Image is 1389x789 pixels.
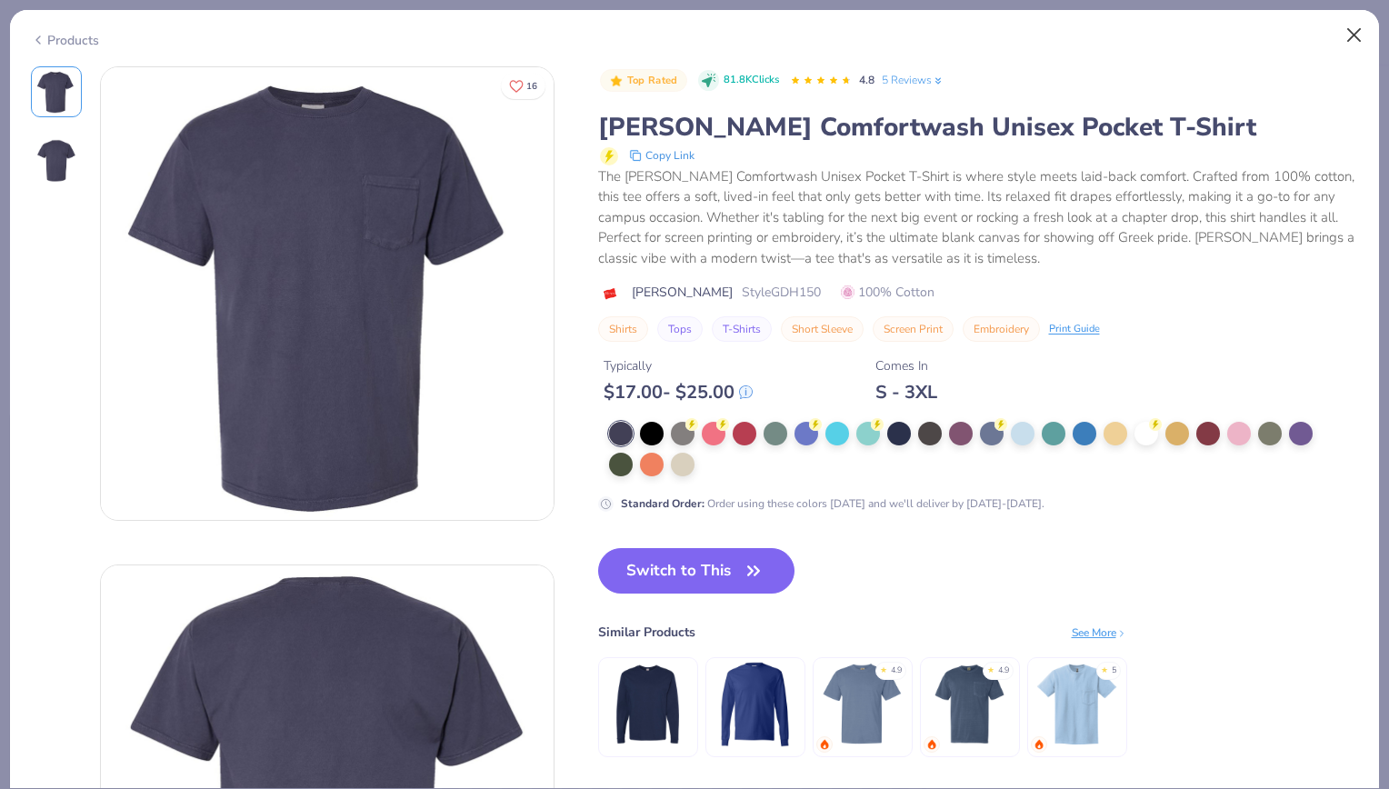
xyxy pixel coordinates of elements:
[926,739,937,750] img: trending.gif
[926,661,1013,747] img: Comfort Colors Adult Heavyweight RS Pocket T-Shirt
[627,75,678,85] span: Top Rated
[859,73,874,87] span: 4.8
[501,73,545,99] button: Like
[621,496,704,511] strong: Standard Order :
[632,283,733,302] span: [PERSON_NAME]
[875,356,937,375] div: Comes In
[880,664,887,672] div: ★
[598,623,695,642] div: Similar Products
[526,82,537,91] span: 16
[742,283,821,302] span: Style GDH150
[598,166,1359,269] div: The [PERSON_NAME] Comfortwash Unisex Pocket T-Shirt is where style meets laid-back comfort. Craft...
[1034,661,1120,747] img: Gildan Adult Ultra Cotton 6 Oz. Pocket T-Shirt
[724,73,779,88] span: 81.8K Clicks
[609,74,624,88] img: Top Rated sort
[604,356,753,375] div: Typically
[600,69,687,93] button: Badge Button
[598,316,648,342] button: Shirts
[598,286,623,301] img: brand logo
[605,661,691,747] img: Hanes Men's 5.2 oz. ComfortSoft® Cotton Long-Sleeve T-Shirt
[875,381,937,404] div: S - 3XL
[712,661,798,747] img: Hanes Authentic Long Sleeve T-Shirt
[712,316,772,342] button: T-Shirts
[598,110,1359,145] div: [PERSON_NAME] Comfortwash Unisex Pocket T-Shirt
[841,283,934,302] span: 100% Cotton
[819,661,905,747] img: Comfort Colors Adult Heavyweight T-Shirt
[891,664,902,677] div: 4.9
[31,31,99,50] div: Products
[1112,664,1116,677] div: 5
[781,316,864,342] button: Short Sleeve
[998,664,1009,677] div: 4.9
[35,139,78,183] img: Back
[624,145,700,166] button: copy to clipboard
[1049,322,1100,337] div: Print Guide
[1034,739,1044,750] img: trending.gif
[35,70,78,114] img: Front
[604,381,753,404] div: $ 17.00 - $ 25.00
[987,664,994,672] div: ★
[1337,18,1372,53] button: Close
[657,316,703,342] button: Tops
[1072,624,1127,641] div: See More
[1101,664,1108,672] div: ★
[598,548,795,594] button: Switch to This
[101,67,554,520] img: Front
[963,316,1040,342] button: Embroidery
[882,72,944,88] a: 5 Reviews
[873,316,954,342] button: Screen Print
[621,495,1044,512] div: Order using these colors [DATE] and we'll deliver by [DATE]-[DATE].
[790,66,852,95] div: 4.8 Stars
[819,739,830,750] img: trending.gif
